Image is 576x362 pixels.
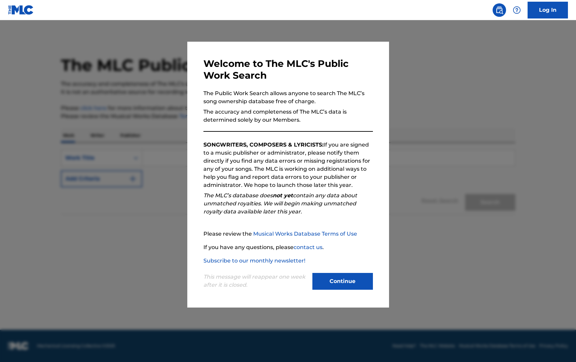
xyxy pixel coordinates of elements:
a: contact us [294,244,322,250]
p: The Public Work Search allows anyone to search The MLC’s song ownership database free of charge. [203,89,373,106]
a: Public Search [493,3,506,17]
img: search [495,6,503,14]
h3: Welcome to The MLC's Public Work Search [203,58,373,81]
p: If you have any questions, please . [203,243,373,251]
p: This message will reappear one week after it is closed. [203,273,308,289]
em: The MLC’s database does contain any data about unmatched royalties. We will begin making unmatche... [203,192,357,215]
p: Please review the [203,230,373,238]
strong: SONGWRITERS, COMPOSERS & LYRICISTS: [203,142,323,148]
a: Log In [528,2,568,18]
img: help [513,6,521,14]
a: Musical Works Database Terms of Use [253,231,357,237]
p: If you are signed to a music publisher or administrator, please notify them directly if you find ... [203,141,373,189]
iframe: Chat Widget [542,330,576,362]
p: The accuracy and completeness of The MLC’s data is determined solely by our Members. [203,108,373,124]
strong: not yet [273,192,293,199]
button: Continue [312,273,373,290]
div: Help [510,3,524,17]
a: Subscribe to our monthly newsletter! [203,257,305,264]
img: MLC Logo [8,5,34,15]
